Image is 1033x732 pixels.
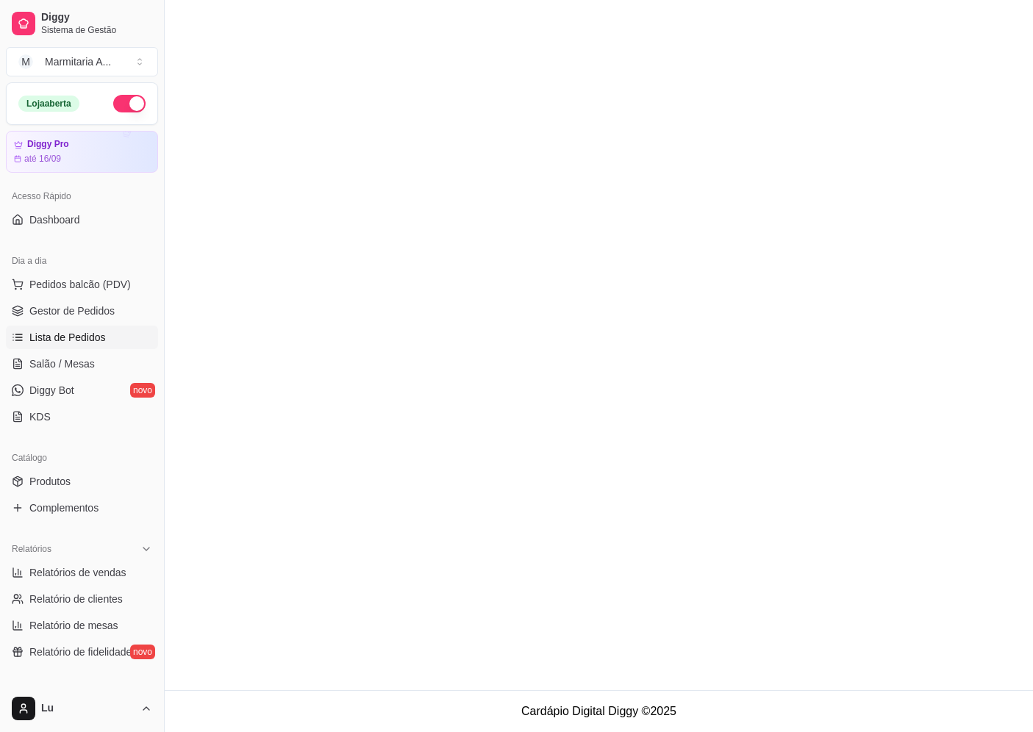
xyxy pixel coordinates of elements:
[6,587,158,611] a: Relatório de clientes
[29,409,51,424] span: KDS
[6,496,158,520] a: Complementos
[113,95,146,112] button: Alterar Status
[29,212,80,227] span: Dashboard
[6,446,158,470] div: Catálogo
[6,640,158,664] a: Relatório de fidelidadenovo
[29,304,115,318] span: Gestor de Pedidos
[41,24,152,36] span: Sistema de Gestão
[29,645,132,659] span: Relatório de fidelidade
[6,691,158,726] button: Lu
[6,208,158,232] a: Dashboard
[29,565,126,580] span: Relatórios de vendas
[29,383,74,398] span: Diggy Bot
[6,299,158,323] a: Gestor de Pedidos
[6,6,158,41] a: DiggySistema de Gestão
[12,543,51,555] span: Relatórios
[165,690,1033,732] footer: Cardápio Digital Diggy © 2025
[29,330,106,345] span: Lista de Pedidos
[29,474,71,489] span: Produtos
[6,249,158,273] div: Dia a dia
[6,47,158,76] button: Select a team
[6,326,158,349] a: Lista de Pedidos
[18,54,33,69] span: M
[29,277,131,292] span: Pedidos balcão (PDV)
[24,153,61,165] article: até 16/09
[45,54,111,69] div: Marmitaria A ...
[29,592,123,606] span: Relatório de clientes
[6,561,158,584] a: Relatórios de vendas
[41,702,135,715] span: Lu
[6,184,158,208] div: Acesso Rápido
[18,96,79,112] div: Loja aberta
[6,470,158,493] a: Produtos
[6,614,158,637] a: Relatório de mesas
[6,405,158,428] a: KDS
[41,11,152,24] span: Diggy
[6,273,158,296] button: Pedidos balcão (PDV)
[6,352,158,376] a: Salão / Mesas
[6,681,158,705] div: Gerenciar
[27,139,69,150] article: Diggy Pro
[29,618,118,633] span: Relatório de mesas
[6,131,158,173] a: Diggy Proaté 16/09
[29,500,99,515] span: Complementos
[29,356,95,371] span: Salão / Mesas
[6,378,158,402] a: Diggy Botnovo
